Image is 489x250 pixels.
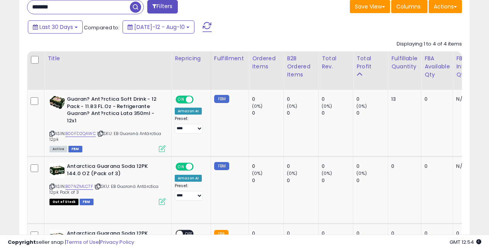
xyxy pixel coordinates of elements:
[287,177,318,184] div: 0
[193,96,205,103] span: OFF
[80,199,94,205] span: FBM
[8,239,134,246] div: seller snap | |
[39,23,73,31] span: Last 30 Days
[49,199,78,205] span: All listings that are currently out of stock and unavailable for purchase on Amazon
[356,103,367,109] small: (0%)
[123,20,194,34] button: [DATE]-12 - Aug-10
[322,103,332,109] small: (0%)
[252,96,283,103] div: 0
[356,163,388,170] div: 0
[322,110,353,117] div: 0
[175,183,205,201] div: Preset:
[456,163,477,170] div: N/A
[100,238,134,246] a: Privacy Policy
[287,163,318,170] div: 0
[391,163,415,170] div: 0
[456,54,479,79] div: FBA inbound Qty
[391,96,415,103] div: 13
[175,116,205,133] div: Preset:
[424,163,447,170] div: 0
[356,177,388,184] div: 0
[67,163,161,179] b: Antarctica Guarana Soda 12PK 144.0 OZ (Pack of 3)
[65,183,93,190] a: B07NZMLC7F
[287,170,298,176] small: (0%)
[287,54,315,79] div: B2B Ordered Items
[214,54,245,62] div: Fulfillment
[356,54,385,71] div: Total Profit
[175,54,208,62] div: Repricing
[175,175,202,182] div: Amazon AI
[66,238,99,246] a: Terms of Use
[175,108,202,115] div: Amazon AI
[214,95,229,103] small: FBM
[322,177,353,184] div: 0
[48,54,168,62] div: Title
[397,41,462,48] div: Displaying 1 to 4 of 4 items
[49,163,165,204] div: ASIN:
[49,163,65,178] img: 41C4hOKECQL._SL40_.jpg
[322,163,353,170] div: 0
[252,103,263,109] small: (0%)
[193,164,205,170] span: OFF
[322,96,353,103] div: 0
[391,54,418,71] div: Fulfillable Quantity
[49,96,65,109] img: 51FQhXFfz7L._SL40_.jpg
[214,162,229,170] small: FBM
[287,96,318,103] div: 0
[287,103,298,109] small: (0%)
[84,24,119,31] span: Compared to:
[424,54,450,79] div: FBA Available Qty
[49,130,162,142] span: | SKU: EB Guaraná Antárctica 12pk
[322,170,332,176] small: (0%)
[252,54,280,71] div: Ordered Items
[456,96,477,103] div: N/A
[252,163,283,170] div: 0
[356,96,388,103] div: 0
[424,96,447,103] div: 0
[8,238,36,246] strong: Copyright
[252,170,263,176] small: (0%)
[252,177,283,184] div: 0
[67,96,161,126] b: Guaran? Ant?rctica Soft Drink - 12 Pack - 11.83 FL.Oz - Refrigerante Guaran? Ant?rctica Lata 350m...
[356,110,388,117] div: 0
[356,170,367,176] small: (0%)
[134,23,185,31] span: [DATE]-12 - Aug-10
[287,110,318,117] div: 0
[322,54,350,71] div: Total Rev.
[49,146,67,152] span: All listings currently available for purchase on Amazon
[65,130,96,137] a: B00FD2QAWC
[252,110,283,117] div: 0
[176,164,186,170] span: ON
[176,96,186,103] span: ON
[49,183,159,195] span: | SKU: EB Guaraná Antárctica 12pk Pack of 3
[396,3,421,10] span: Columns
[49,96,165,151] div: ASIN:
[450,238,481,246] span: 2025-09-11 12:54 GMT
[28,20,83,34] button: Last 30 Days
[68,146,82,152] span: FBM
